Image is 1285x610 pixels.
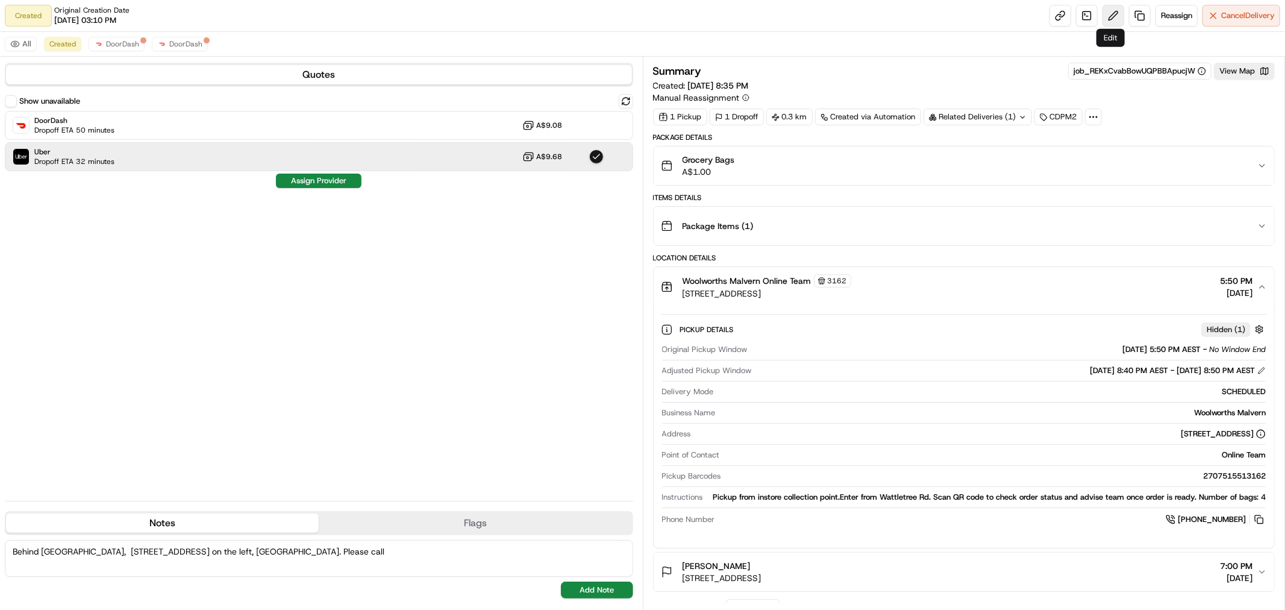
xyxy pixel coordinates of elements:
[683,288,851,300] span: [STREET_ADDRESS]
[205,119,219,133] button: Start new chat
[49,39,76,49] span: Created
[1201,322,1267,337] button: Hidden (1)
[1122,344,1201,355] span: [DATE] 5:50 PM AEST
[1034,108,1083,125] div: CDPM2
[24,175,92,187] span: Knowledge Base
[19,96,80,107] label: Show unavailable
[1161,10,1192,21] span: Reassign
[89,37,145,51] button: DoorDash
[54,15,116,26] span: [DATE] 03:10 PM
[522,119,563,131] button: A$9.08
[683,560,751,572] span: [PERSON_NAME]
[522,151,563,163] button: A$9.68
[683,166,735,178] span: A$1.00
[654,207,1275,245] button: Package Items (1)
[662,344,748,355] span: Original Pickup Window
[12,48,219,68] p: Welcome 👋
[157,39,167,49] img: doordash_logo_v2.png
[653,80,749,92] span: Created:
[662,386,714,397] span: Delivery Mode
[653,193,1275,203] div: Items Details
[1074,66,1206,77] button: job_REKxCvabBowUQPBBApucjW
[662,407,716,418] span: Business Name
[12,115,34,137] img: 1736555255976-a54dd68f-1ca7-489b-9aae-adbdc363a1c4
[12,12,36,36] img: Nash
[924,108,1032,125] div: Related Deliveries (1)
[152,37,208,51] button: DoorDash
[1202,5,1280,27] button: CancelDelivery
[683,154,735,166] span: Grocery Bags
[1220,572,1252,584] span: [DATE]
[120,204,146,213] span: Pylon
[276,174,361,188] button: Assign Provider
[6,65,632,84] button: Quotes
[537,152,563,162] span: A$9.68
[1220,275,1252,287] span: 5:50 PM
[1221,10,1275,21] span: Cancel Delivery
[13,149,29,165] img: Uber
[5,37,37,51] button: All
[662,450,720,461] span: Point of Contact
[54,5,130,15] span: Original Creation Date
[662,492,703,503] span: Instructions
[34,157,114,166] span: Dropoff ETA 32 minutes
[41,127,152,137] div: We're available if you need us!
[85,204,146,213] a: Powered byPylon
[1090,365,1266,376] div: [DATE] 8:40 PM AEST - [DATE] 8:50 PM AEST
[662,471,721,482] span: Pickup Barcodes
[683,572,761,584] span: [STREET_ADDRESS]
[13,118,29,133] img: DoorDash
[653,253,1275,263] div: Location Details
[1155,5,1198,27] button: Reassign
[653,133,1275,142] div: Package Details
[44,37,81,51] button: Created
[1207,324,1245,335] span: Hidden ( 1 )
[537,121,563,130] span: A$9.08
[34,125,114,135] span: Dropoff ETA 50 minutes
[102,176,111,186] div: 💻
[653,92,749,104] button: Manual Reassignment
[319,514,631,533] button: Flags
[561,582,633,599] button: Add Note
[34,147,114,157] span: Uber
[719,386,1266,397] div: SCHEDULED
[653,108,707,125] div: 1 Pickup
[97,170,198,192] a: 💻API Documentation
[1209,344,1266,355] span: No Window End
[828,276,847,286] span: 3162
[41,115,198,127] div: Start new chat
[169,39,202,49] span: DoorDash
[31,78,217,90] input: Got a question? Start typing here...
[683,220,754,232] span: Package Items ( 1 )
[680,325,736,335] span: Pickup Details
[721,407,1266,418] div: Woolworths Malvern
[5,540,633,577] textarea: Behind [GEOGRAPHIC_DATA], [STREET_ADDRESS] on the left, [GEOGRAPHIC_DATA]. Please call
[1214,63,1275,80] button: View Map
[1178,514,1246,525] span: [PHONE_NUMBER]
[710,108,764,125] div: 1 Dropoff
[725,450,1266,461] div: Online Team
[662,429,691,439] span: Address
[662,514,715,525] span: Phone Number
[662,365,752,376] span: Adjusted Pickup Window
[708,492,1266,503] div: Pickup from instore collection point.Enter from Wattletree Rd. Scan QR code to check order status...
[94,39,104,49] img: doordash_logo_v2.png
[654,146,1275,185] button: Grocery BagsA$1.00
[106,39,139,49] span: DoorDash
[815,108,921,125] a: Created via Automation
[1181,429,1266,439] div: [STREET_ADDRESS]
[1220,560,1252,572] span: 7:00 PM
[766,108,813,125] div: 0.3 km
[1166,513,1266,526] a: [PHONE_NUMBER]
[1096,29,1125,47] div: Edit
[34,116,114,125] span: DoorDash
[654,553,1275,591] button: [PERSON_NAME][STREET_ADDRESS]7:00 PM[DATE]
[654,267,1275,307] button: Woolworths Malvern Online Team3162[STREET_ADDRESS]5:50 PM[DATE]
[688,80,749,91] span: [DATE] 8:35 PM
[114,175,193,187] span: API Documentation
[654,307,1275,548] div: Woolworths Malvern Online Team3162[STREET_ADDRESS]5:50 PM[DATE]
[1203,344,1207,355] span: -
[653,92,740,104] span: Manual Reassignment
[683,275,811,287] span: Woolworths Malvern Online Team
